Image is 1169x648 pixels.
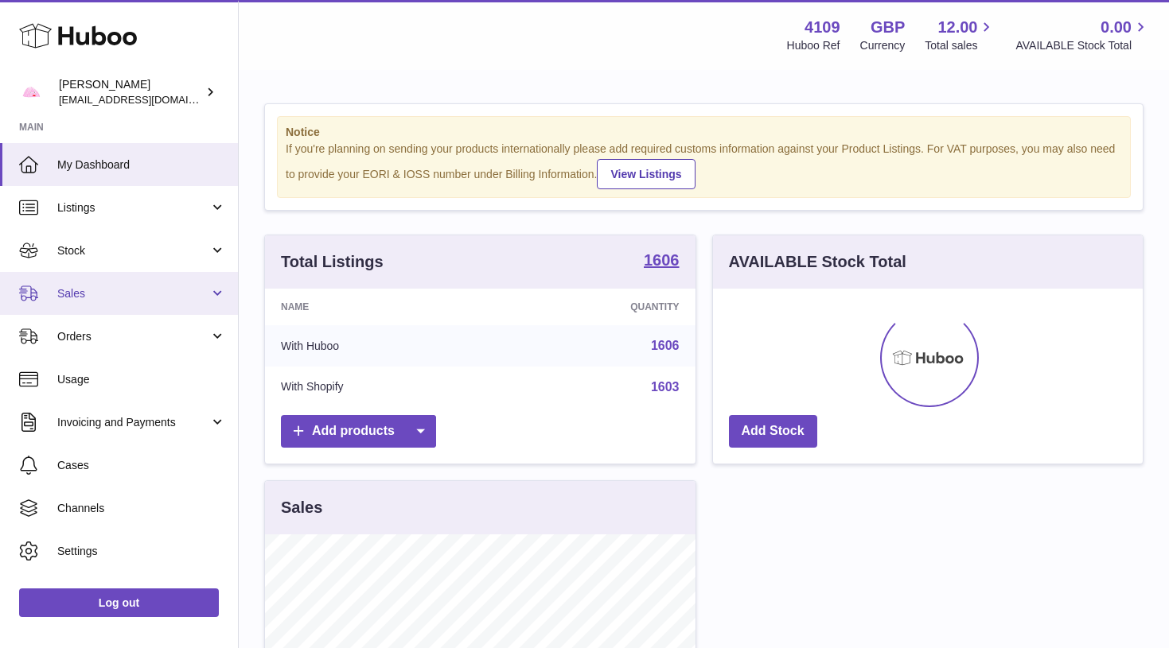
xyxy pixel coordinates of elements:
[59,93,234,106] span: [EMAIL_ADDRESS][DOMAIN_NAME]
[57,415,209,430] span: Invoicing and Payments
[281,497,322,518] h3: Sales
[281,251,384,273] h3: Total Listings
[729,251,906,273] h3: AVAILABLE Stock Total
[57,372,226,387] span: Usage
[57,501,226,516] span: Channels
[860,38,906,53] div: Currency
[265,367,497,408] td: With Shopify
[1015,17,1150,53] a: 0.00 AVAILABLE Stock Total
[925,17,996,53] a: 12.00 Total sales
[787,38,840,53] div: Huboo Ref
[644,252,680,271] a: 1606
[497,289,695,325] th: Quantity
[265,325,497,367] td: With Huboo
[19,80,43,104] img: hello@limpetstore.com
[871,17,905,38] strong: GBP
[1101,17,1132,38] span: 0.00
[59,77,202,107] div: [PERSON_NAME]
[729,415,817,448] a: Add Stock
[19,588,219,617] a: Log out
[57,329,209,344] span: Orders
[57,544,226,559] span: Settings
[925,38,996,53] span: Total sales
[805,17,840,38] strong: 4109
[57,286,209,301] span: Sales
[937,17,977,38] span: 12.00
[651,380,680,394] a: 1603
[597,159,695,189] a: View Listings
[281,415,436,448] a: Add products
[57,157,226,173] span: My Dashboard
[644,252,680,268] strong: 1606
[57,200,209,215] span: Listings
[286,125,1122,140] strong: Notice
[265,289,497,325] th: Name
[57,458,226,473] span: Cases
[286,142,1122,189] div: If you're planning on sending your products internationally please add required customs informati...
[57,243,209,258] span: Stock
[651,339,680,352] a: 1606
[1015,38,1150,53] span: AVAILABLE Stock Total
